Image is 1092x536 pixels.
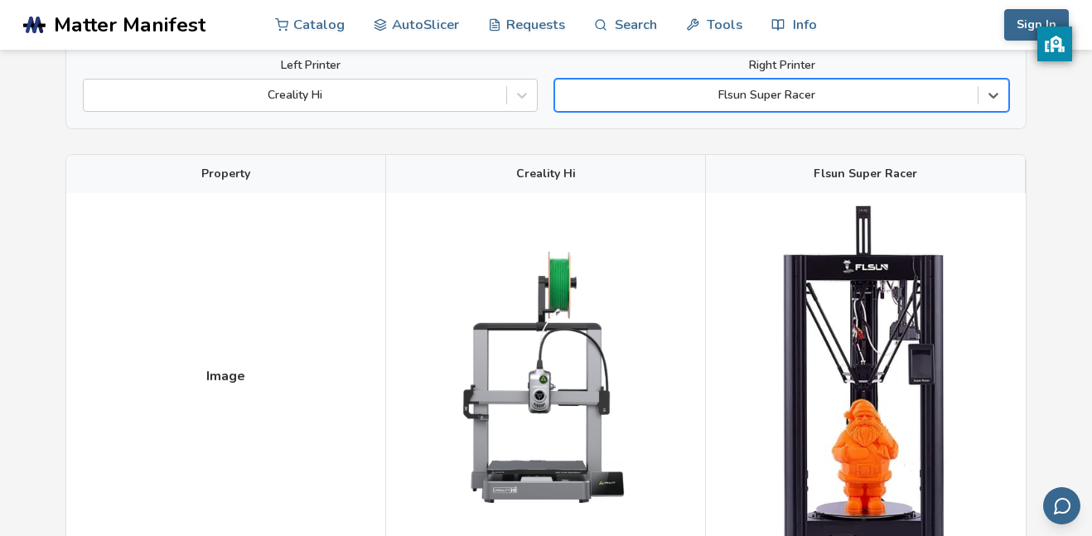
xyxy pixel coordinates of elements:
[206,369,245,384] span: Image
[463,252,629,503] img: Creality Hi
[516,167,576,181] span: Creality Hi
[1004,9,1069,41] button: Sign In
[1037,27,1072,61] button: privacy banner
[814,167,917,181] span: Flsun Super Racer
[92,89,95,102] input: Creality Hi
[83,59,538,72] label: Left Printer
[201,167,250,181] span: Property
[554,59,1009,72] label: Right Printer
[54,13,205,36] span: Matter Manifest
[1043,487,1080,524] button: Send feedback via email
